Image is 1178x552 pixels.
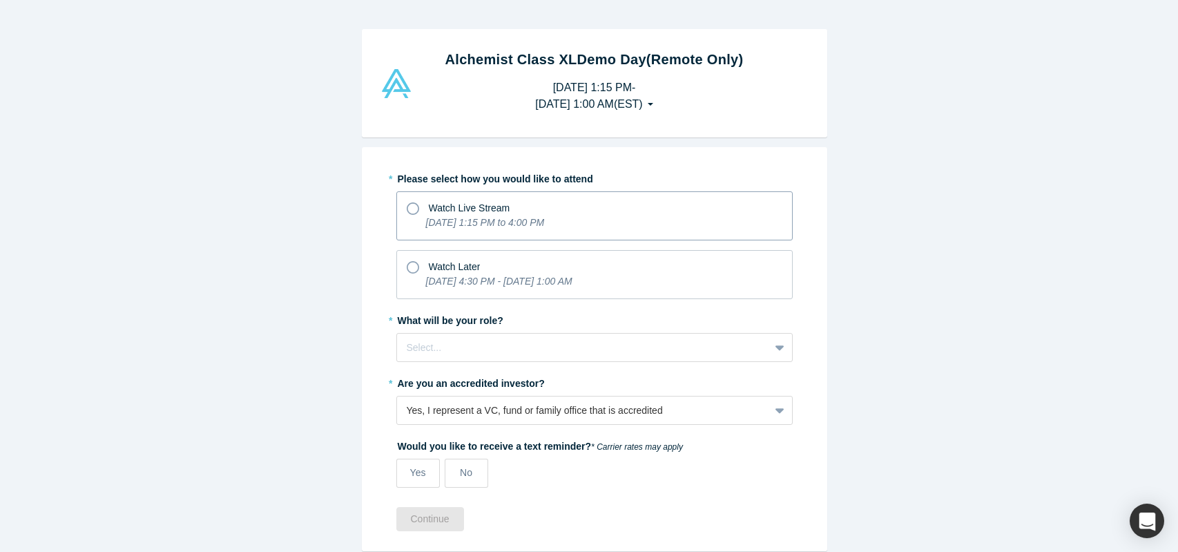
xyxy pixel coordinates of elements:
[396,167,793,187] label: Please select how you would like to attend
[445,52,744,67] strong: Alchemist Class XL Demo Day (Remote Only)
[591,442,683,452] em: * Carrier rates may apply
[429,261,481,272] span: Watch Later
[410,467,426,478] span: Yes
[460,467,472,478] span: No
[429,202,510,213] span: Watch Live Stream
[426,217,545,228] i: [DATE] 1:15 PM to 4:00 PM
[396,435,793,454] label: Would you like to receive a text reminder?
[396,372,793,391] label: Are you an accredited investor?
[396,309,793,328] label: What will be your role?
[407,403,760,418] div: Yes, I represent a VC, fund or family office that is accredited
[521,75,667,117] button: [DATE] 1:15 PM-[DATE] 1:00 AM(EST)
[426,276,572,287] i: [DATE] 4:30 PM - [DATE] 1:00 AM
[380,69,413,98] img: Alchemist Vault Logo
[396,507,464,531] button: Continue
